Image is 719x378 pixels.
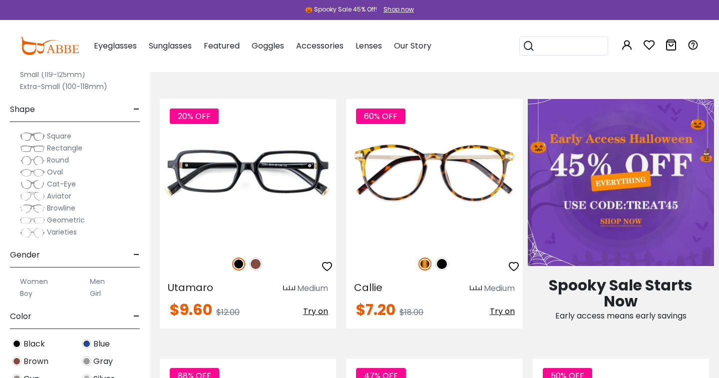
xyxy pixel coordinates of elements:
[252,40,284,51] span: Goggles
[528,99,714,266] img: Early Access Halloween
[133,97,140,121] span: -
[133,304,140,328] span: -
[20,37,79,55] img: abbeglasses.com
[82,339,91,348] img: Blue
[47,155,69,165] span: Round
[20,275,48,287] label: Women
[20,80,107,92] label: Extra-Small (100-118mm)
[168,280,213,294] span: Utamaro
[10,304,31,328] span: Color
[346,99,522,246] img: Tortoise Callie - Combination ,Universal Bridge Fit
[10,243,40,267] span: Gender
[20,167,45,177] img: Oval.png
[20,143,45,153] img: Rectangle.png
[549,274,693,312] span: Spooky Sale Starts Now
[20,215,45,225] img: Geometric.png
[555,310,687,321] span: Early access means early savings
[47,179,76,189] span: Cat-Eye
[47,227,77,237] span: Varieties
[93,355,113,367] span: Gray
[47,167,63,177] span: Oval
[12,339,21,348] img: Black
[170,108,219,124] span: 20% OFF
[216,306,240,318] span: $12.00
[297,282,328,294] div: Medium
[47,143,82,153] span: Rectangle
[354,280,382,294] span: Callie
[12,356,21,366] img: Brown
[23,338,45,350] span: Black
[20,191,45,201] img: Aviator.png
[20,227,45,238] img: Varieties.png
[47,131,71,141] span: Square
[490,302,515,320] button: Try on
[383,5,414,14] div: Shop now
[160,99,336,246] img: Black Utamaro - TR ,Universal Bridge Fit
[90,287,101,299] label: Girl
[394,40,431,51] span: Our Story
[303,305,328,317] span: Try on
[90,275,105,287] label: Men
[470,285,482,292] img: size ruler
[399,306,423,318] span: $18.00
[20,179,45,189] img: Cat-Eye.png
[418,257,431,270] img: Tortoise
[47,203,75,213] span: Browline
[20,287,32,299] label: Boy
[283,285,295,292] img: size ruler
[232,257,245,270] img: Black
[204,40,240,51] span: Featured
[303,302,328,320] button: Try on
[94,40,137,51] span: Eyeglasses
[170,299,212,320] span: $9.60
[484,282,515,294] div: Medium
[133,243,140,267] span: -
[20,203,45,213] img: Browline.png
[23,355,48,367] span: Brown
[296,40,344,51] span: Accessories
[47,191,71,201] span: Aviator
[10,97,35,121] span: Shape
[490,305,515,317] span: Try on
[20,131,45,141] img: Square.png
[435,257,448,270] img: Black
[356,299,395,320] span: $7.20
[249,257,262,270] img: Brown
[149,40,192,51] span: Sunglasses
[356,40,382,51] span: Lenses
[356,108,405,124] span: 60% OFF
[305,5,377,14] div: 🎃 Spooky Sale 45% Off!
[93,338,110,350] span: Blue
[378,5,414,13] a: Shop now
[47,215,85,225] span: Geometric
[20,68,85,80] label: Small (119-125mm)
[82,356,91,366] img: Gray
[20,155,45,165] img: Round.png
